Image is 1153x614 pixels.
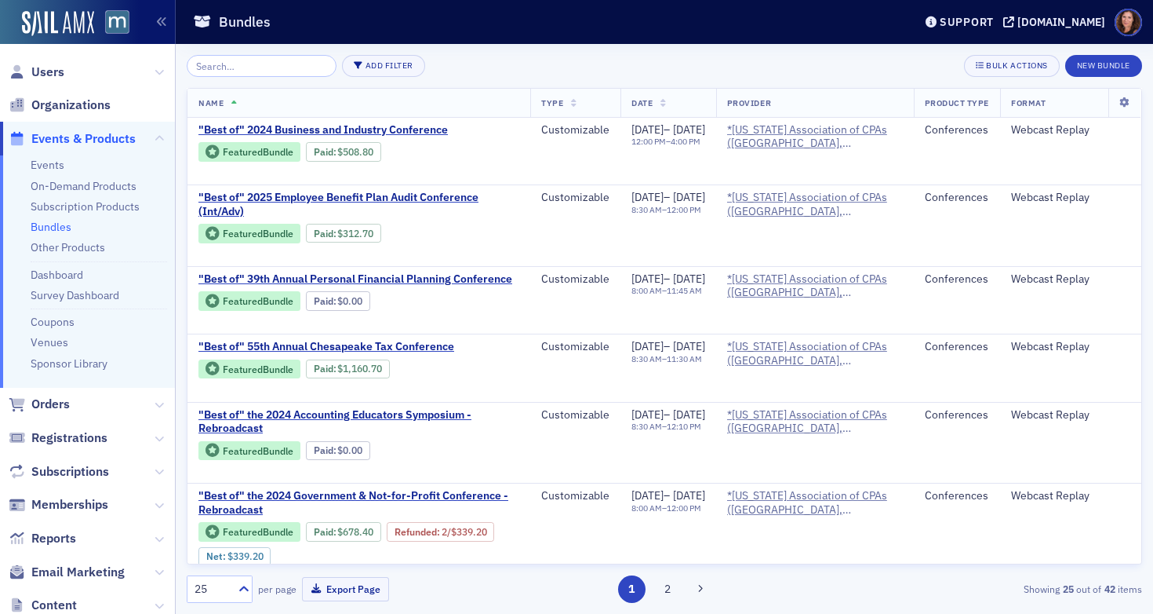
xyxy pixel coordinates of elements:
div: Webcast Replay [1011,489,1130,503]
a: *[US_STATE] Association of CPAs ([GEOGRAPHIC_DATA], [GEOGRAPHIC_DATA]) [727,272,903,300]
div: Featured Bundle [198,360,300,379]
span: $339.20 [451,526,487,538]
span: [DATE] [673,488,705,503]
a: "Best of" 55th Annual Chesapeake Tax Conference [198,340,519,354]
a: Other Products [31,240,105,254]
a: Subscription Products [31,199,140,214]
span: Date [631,97,653,108]
a: Paid [314,228,333,239]
div: Paid: 9 - $116070 [306,360,390,378]
div: Paid: 2 - $67840 [306,522,381,541]
span: [DATE] [631,190,664,204]
div: Conferences [925,489,989,503]
a: On-Demand Products [31,179,136,193]
a: *[US_STATE] Association of CPAs ([GEOGRAPHIC_DATA], [GEOGRAPHIC_DATA]) [727,123,903,151]
a: Registrations [9,429,107,447]
input: Search… [187,55,336,77]
a: Paid [314,363,333,375]
a: Bundles [31,220,71,234]
div: Featured Bundle [223,528,293,536]
div: – [631,191,705,205]
label: per page [258,582,296,596]
div: – [631,137,705,147]
span: *Maryland Association of CPAs (Timonium, MD) [727,489,903,517]
span: *Maryland Association of CPAs (Timonium, MD) [727,123,903,151]
span: Events & Products [31,130,136,148]
span: Name [198,97,224,108]
div: Paid: 3 - $31270 [306,224,381,243]
div: Paid: 5 - $50880 [306,142,381,161]
span: Product Type [925,97,989,108]
time: 8:30 AM [631,421,662,432]
span: Orders [31,396,70,413]
a: View Homepage [94,10,129,37]
div: Paid: 0 - $0 [306,441,370,460]
a: Reports [9,530,76,547]
span: *Maryland Association of CPAs (Timonium, MD) [727,191,903,218]
a: Sponsor Library [31,356,107,371]
a: "Best of" 2025 Employee Benefit Plan Audit Conference (Int/Adv) [198,191,519,218]
span: [DATE] [631,408,664,422]
span: [DATE] [631,122,664,137]
div: Featured Bundle [223,297,293,305]
div: Featured Bundle [223,229,293,238]
span: Reports [31,530,76,547]
span: $0.00 [337,444,362,456]
time: 12:00 PM [631,136,666,147]
span: : [314,363,338,375]
div: Featured Bundle [198,291,300,311]
div: – [631,272,705,287]
div: – [631,123,705,137]
a: *[US_STATE] Association of CPAs ([GEOGRAPHIC_DATA], [GEOGRAPHIC_DATA]) [727,191,903,218]
div: Showing out of items [835,582,1142,596]
span: Provider [727,97,771,108]
span: [DATE] [631,339,664,353]
span: Email Marketing [31,564,125,581]
a: Subscriptions [9,463,109,481]
div: Customizable [541,489,609,503]
span: "Best of" 39th Annual Personal Financial Planning Conference [198,272,512,287]
div: [DOMAIN_NAME] [1017,15,1105,29]
img: SailAMX [22,11,94,36]
span: Organizations [31,97,111,114]
div: Featured Bundle [198,522,300,542]
div: Webcast Replay [1011,191,1130,205]
span: Net : [206,550,227,562]
button: Bulk Actions [964,55,1059,77]
a: Orders [9,396,70,413]
a: Coupons [31,315,75,329]
a: Paid [314,526,333,538]
span: : [314,146,338,158]
time: 4:00 PM [671,136,700,147]
span: $508.80 [337,146,373,158]
div: Webcast Replay [1011,272,1130,287]
div: Conferences [925,123,989,137]
span: "Best of" the 2024 Government & Not-for-Profit Conference - Rebroadcast [198,489,519,517]
div: – [631,354,705,364]
button: Export Page [302,577,389,601]
a: Content [9,597,77,614]
span: [DATE] [673,122,705,137]
img: SailAMX [105,10,129,35]
a: New Bundle [1065,57,1142,71]
span: *Maryland Association of CPAs (Timonium, MD) [727,340,903,367]
span: : [314,444,338,456]
div: Customizable [541,340,609,354]
time: 11:45 AM [667,285,702,296]
a: Dashboard [31,268,83,282]
span: *Maryland Association of CPAs (Timonium, MD) [727,408,903,436]
div: Featured Bundle [198,224,300,243]
div: – [631,422,705,432]
span: "Best of" 55th Annual Chesapeake Tax Conference [198,340,462,354]
time: 12:10 PM [667,421,701,432]
div: – [631,205,705,215]
button: 1 [618,576,646,603]
a: Paid [314,295,333,307]
div: Customizable [541,191,609,205]
span: : [314,526,338,538]
div: Conferences [925,191,989,205]
h1: Bundles [219,13,271,31]
span: [DATE] [673,272,705,286]
time: 8:30 AM [631,353,662,364]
